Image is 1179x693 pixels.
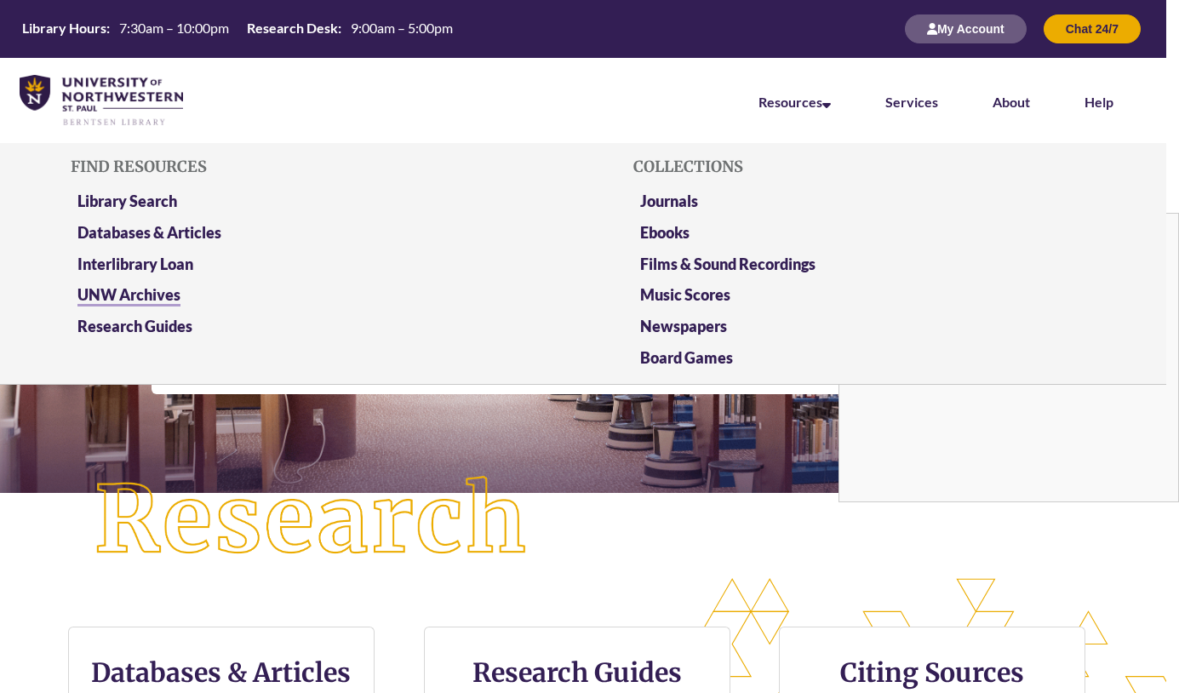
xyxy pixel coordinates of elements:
a: Music Scores [640,285,730,304]
a: Services [885,94,938,110]
a: Interlibrary Loan [77,255,193,273]
a: UNW Archives [77,285,180,306]
a: Resources [758,94,831,110]
a: Help [1085,94,1113,110]
a: Ebooks [640,223,690,242]
div: Chat With Us [838,213,1179,502]
a: Board Games [640,348,733,367]
a: Journals [640,192,698,210]
h5: Find Resources [71,158,520,175]
a: Newspapers [640,317,727,335]
img: UNWSP Library Logo [20,75,183,127]
a: Research Guides [77,317,192,335]
a: Films & Sound Recordings [640,255,816,273]
a: About [993,94,1030,110]
h5: Collections [633,158,1083,175]
a: Databases & Articles [77,223,221,242]
a: Library Search [77,192,177,210]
